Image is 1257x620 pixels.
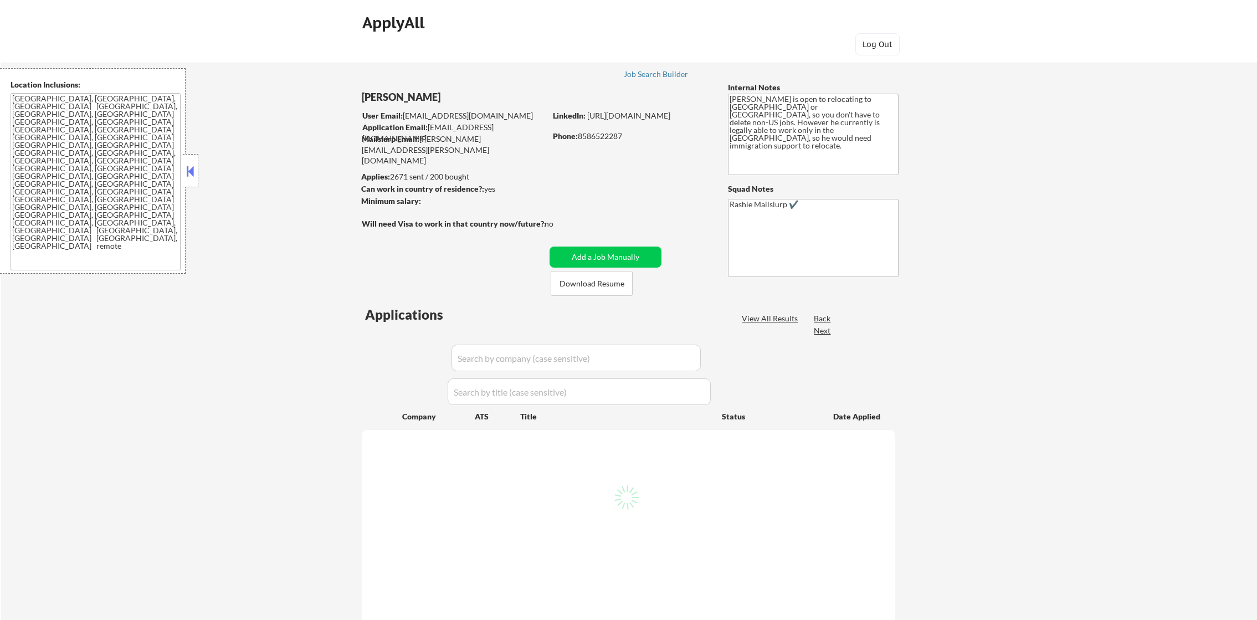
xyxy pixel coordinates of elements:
strong: User Email: [362,111,403,120]
input: Search by title (case sensitive) [448,378,711,405]
div: Next [814,325,832,336]
button: Log Out [855,33,900,55]
strong: Minimum salary: [361,196,421,206]
div: Internal Notes [728,82,899,93]
div: 2671 sent / 200 bought [361,171,546,182]
div: ApplyAll [362,13,428,32]
button: Add a Job Manually [550,247,661,268]
div: Date Applied [833,411,882,422]
strong: Application Email: [362,122,428,132]
div: [PERSON_NAME] [362,90,589,104]
strong: Will need Visa to work in that country now/future?: [362,219,546,228]
strong: Phone: [553,131,578,141]
div: ATS [475,411,520,422]
input: Search by company (case sensitive) [452,345,701,371]
a: Job Search Builder [624,70,689,81]
div: Title [520,411,711,422]
strong: Can work in country of residence?: [361,184,484,193]
strong: LinkedIn: [553,111,586,120]
div: Location Inclusions: [11,79,181,90]
div: Back [814,313,832,324]
div: yes [361,183,542,194]
div: Status [722,406,817,426]
div: 8586522287 [553,131,710,142]
strong: Applies: [361,172,390,181]
button: Download Resume [551,271,633,296]
div: Company [402,411,475,422]
a: [URL][DOMAIN_NAME] [587,111,670,120]
strong: Mailslurp Email: [362,134,419,144]
div: View All Results [742,313,801,324]
div: Applications [365,308,475,321]
div: [EMAIL_ADDRESS][DOMAIN_NAME] [362,110,546,121]
div: Job Search Builder [624,70,689,78]
div: Squad Notes [728,183,899,194]
div: [PERSON_NAME][EMAIL_ADDRESS][PERSON_NAME][DOMAIN_NAME] [362,134,546,166]
div: no [545,218,576,229]
div: [EMAIL_ADDRESS][DOMAIN_NAME] [362,122,546,144]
